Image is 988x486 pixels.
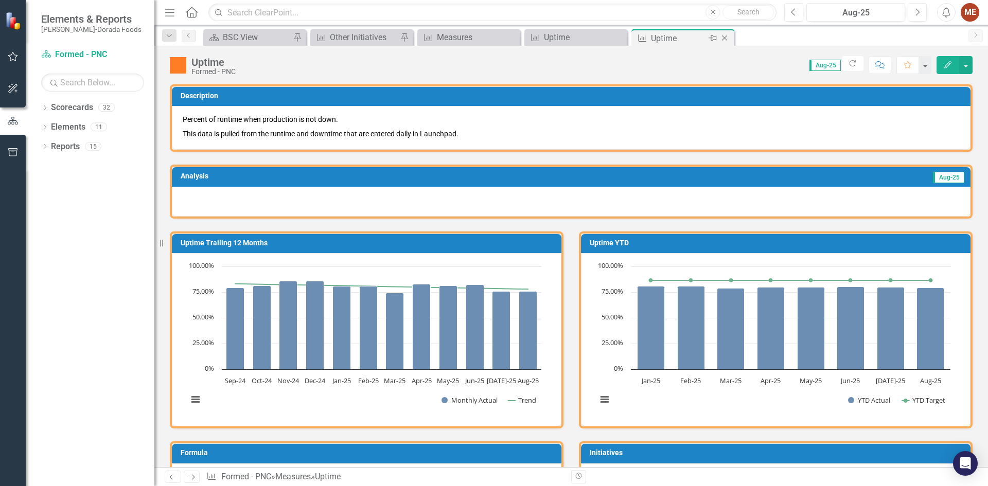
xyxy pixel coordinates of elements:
svg: Interactive chart [183,261,546,416]
div: Uptime [191,57,236,68]
input: Search ClearPoint... [208,4,777,22]
div: 32 [98,103,115,112]
g: YTD Target, series 2 of 2. Line with 8 data points. [649,278,933,282]
path: Jun-25, 80.4023137. YTD Actual. [837,287,864,370]
text: May-25 [800,376,822,385]
text: 0% [205,364,214,373]
button: Show YTD Target [902,395,946,405]
path: Jun-25, 82.04246099. Monthly Actual. [466,285,484,370]
button: View chart menu, Chart [188,392,203,407]
path: Jul-25, 86.5. YTD Target. [889,278,893,282]
div: 15 [85,142,101,151]
a: Measures [420,31,518,44]
path: Jul-25, 75.73241454. Monthly Actual. [492,292,510,370]
path: Apr-25, 86.5. YTD Target. [769,278,773,282]
path: Nov-24, 85.69574786. Monthly Actual. [279,281,297,370]
text: 50.00% [192,312,214,321]
text: Jan-25 [331,376,351,385]
input: Search Below... [41,74,144,92]
span: Aug-25 [933,172,964,183]
a: Elements [51,121,85,133]
button: ME [961,3,979,22]
span: Search [737,8,760,16]
button: View chart menu, Chart [597,392,612,407]
path: Sep-24, 79.34045169. Monthly Actual. [226,288,244,370]
a: Scorecards [51,102,93,114]
a: Reports [51,141,80,153]
button: Aug-25 [806,3,905,22]
path: Feb-25, 80.84128064. Monthly Actual. [360,286,378,370]
text: Feb-25 [680,376,701,385]
path: Feb-25, 80.82940282. YTD Actual. [678,286,705,370]
path: Jan-25, 86.5. YTD Target. [649,278,653,282]
text: 75.00% [192,286,214,296]
p: Percent of runtime when production is not down. [183,114,960,127]
path: Mar-25, 78.89323779. YTD Actual. [717,289,745,370]
text: Jan-25 [641,376,660,385]
a: Measures [275,472,311,481]
a: BSC View [206,31,291,44]
h3: Initiatives [590,449,965,457]
text: Sep-24 [225,376,246,385]
path: Apr-25, 82.83503872. Monthly Actual. [413,284,431,370]
h3: Uptime Trailing 12 Months [181,239,556,247]
button: Search [722,5,774,20]
div: Chart. Highcharts interactive chart. [183,261,551,416]
text: [DATE]-25 [487,376,516,385]
text: Aug-25 [518,376,539,385]
div: 11 [91,123,107,132]
div: Chart. Highcharts interactive chart. [592,261,960,416]
path: Mar-25, 86.5. YTD Target. [729,278,733,282]
div: Open Intercom Messenger [953,451,978,476]
text: Apr-25 [412,376,432,385]
path: Aug-25, 79.39113163. YTD Actual. [917,288,944,370]
text: 100.00% [598,261,623,270]
a: Formed - PNC [221,472,271,481]
div: Other Initiatives [330,31,398,44]
path: May-25, 79.89848786. YTD Actual. [798,287,825,370]
path: Jun-25, 86.5. YTD Target. [849,278,853,282]
button: Show YTD Actual [848,395,891,405]
span: Elements & Reports [41,13,142,25]
a: Formed - PNC [41,49,144,61]
path: Dec-24, 85.84496897. Monthly Actual. [306,281,324,370]
h3: Description [181,92,965,100]
text: Feb-25 [358,376,379,385]
path: May-25, 86.5. YTD Target. [809,278,813,282]
text: Jun-25 [464,376,484,385]
path: Aug-25, 75.94934729. Monthly Actual. [519,292,537,370]
text: May-25 [437,376,459,385]
path: Jan-25, 80.81700082. Monthly Actual. [333,286,351,370]
button: Show Trend [508,395,536,405]
a: Uptime [527,31,625,44]
text: 75.00% [602,286,623,296]
g: Monthly Actual, series 1 of 2. Bar series with 12 bars. [226,281,537,370]
text: Jun-25 [840,376,860,385]
img: ClearPoint Strategy [5,12,23,30]
a: Other Initiatives [313,31,398,44]
path: Aug-25, 86.5. YTD Target. [929,278,933,282]
path: Jan-25, 80.81700082. YTD Actual. [638,286,665,370]
div: Measures [437,31,518,44]
text: Oct-24 [252,376,272,385]
path: Feb-25, 86.5. YTD Target. [689,278,693,282]
path: Mar-25, 74.07093824. Monthly Actual. [386,293,404,370]
svg: Interactive chart [592,261,956,416]
text: 25.00% [602,338,623,347]
h3: Uptime YTD [590,239,965,247]
span: Aug-25 [809,60,841,71]
small: [PERSON_NAME]-Dorada Foods [41,25,142,33]
div: Uptime [315,472,341,481]
div: Aug-25 [810,7,902,19]
p: This data is pulled from the runtime and downtime that are entered daily in Launchpad. [183,127,960,139]
text: 25.00% [192,338,214,347]
div: Uptime [651,32,706,45]
path: Apr-25, 79.61529167. YTD Actual. [757,287,785,370]
text: Nov-24 [277,376,299,385]
div: Uptime [544,31,625,44]
path: Oct-24, 81.45018556. Monthly Actual. [253,286,271,370]
text: 100.00% [189,261,214,270]
text: Dec-24 [305,376,326,385]
text: 50.00% [602,312,623,321]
